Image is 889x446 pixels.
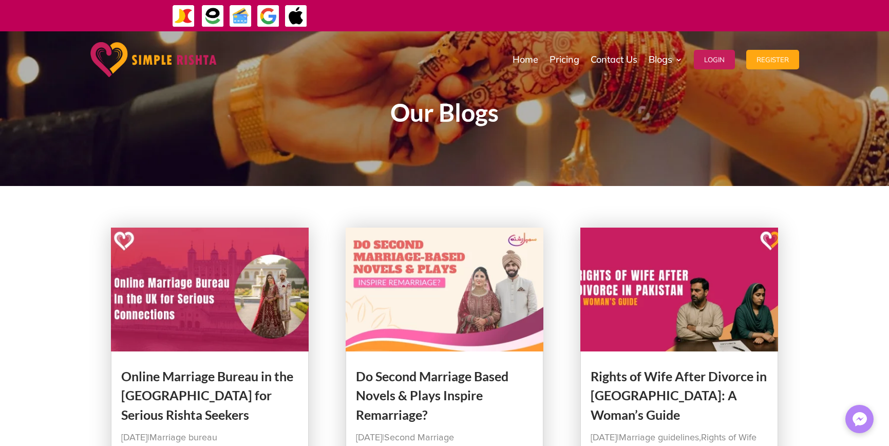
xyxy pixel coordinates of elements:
[201,5,224,28] img: EasyPaisa-icon
[167,100,722,130] h1: Our Blogs
[172,5,195,28] img: JazzCash-icon
[591,430,768,446] p: | ,
[649,34,683,85] a: Blogs
[121,430,299,446] p: |
[285,5,308,28] img: ApplePay-icon
[701,433,756,442] a: Rights of Wife
[229,5,252,28] img: Credit Cards
[121,368,293,422] a: Online Marriage Bureau in the [GEOGRAPHIC_DATA] for Serious Rishta Seekers
[356,368,508,422] a: Do Second Marriage Based Novels & Plays Inspire Remarriage?
[121,433,147,442] span: [DATE]
[344,9,787,22] div: ایپ میں پیمنٹ صرف گوگل پے اور ایپل پے کے ذریعے ممکن ہے۔ ، یا کریڈٹ کارڈ کے ذریعے ویب سائٹ پر ہوگی۔
[694,50,735,69] button: Login
[384,433,454,442] a: Second Marriage
[513,34,538,85] a: Home
[356,430,534,446] p: |
[619,433,699,442] a: Marriage guidelines
[257,5,280,28] img: GooglePay-icon
[746,34,799,85] a: Register
[149,433,217,442] a: Marriage bureau
[544,6,571,24] strong: جاز کیش
[849,409,870,430] img: Messenger
[580,228,779,351] img: Rights of Wife After Divorce in Pakistan: A Woman’s Guide
[694,34,735,85] a: Login
[591,34,637,85] a: Contact Us
[746,50,799,69] button: Register
[550,34,579,85] a: Pricing
[591,368,767,422] a: Rights of Wife After Divorce in [GEOGRAPHIC_DATA]: A Woman’s Guide
[513,6,542,24] strong: ایزی پیسہ
[346,228,544,351] img: Do Second Marriage Based Novels & Plays Inspire Remarriage?
[356,433,382,442] span: [DATE]
[111,228,309,351] img: Online Marriage Bureau in the UK for Serious Rishta Seekers
[591,433,617,442] span: [DATE]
